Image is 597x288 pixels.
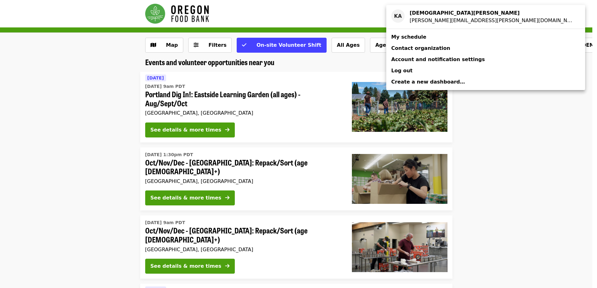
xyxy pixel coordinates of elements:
[386,65,585,76] a: Log out
[386,43,585,54] a: Contact organization
[386,31,585,43] a: My schedule
[391,68,412,74] span: Log out
[386,76,585,88] a: Create a new dashboard…
[391,34,426,40] span: My schedule
[410,10,520,16] strong: [DEMOGRAPHIC_DATA][PERSON_NAME]
[386,54,585,65] a: Account and notification settings
[391,45,450,51] span: Contact organization
[391,79,465,85] span: Create a new dashboard…
[410,9,575,17] div: Kristen Alsup
[386,7,585,26] a: KA[DEMOGRAPHIC_DATA][PERSON_NAME][PERSON_NAME][EMAIL_ADDRESS][PERSON_NAME][DOMAIN_NAME]
[391,56,485,62] span: Account and notification settings
[391,9,405,23] div: KA
[410,17,575,24] div: kristen.alsup@oeg.us.com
